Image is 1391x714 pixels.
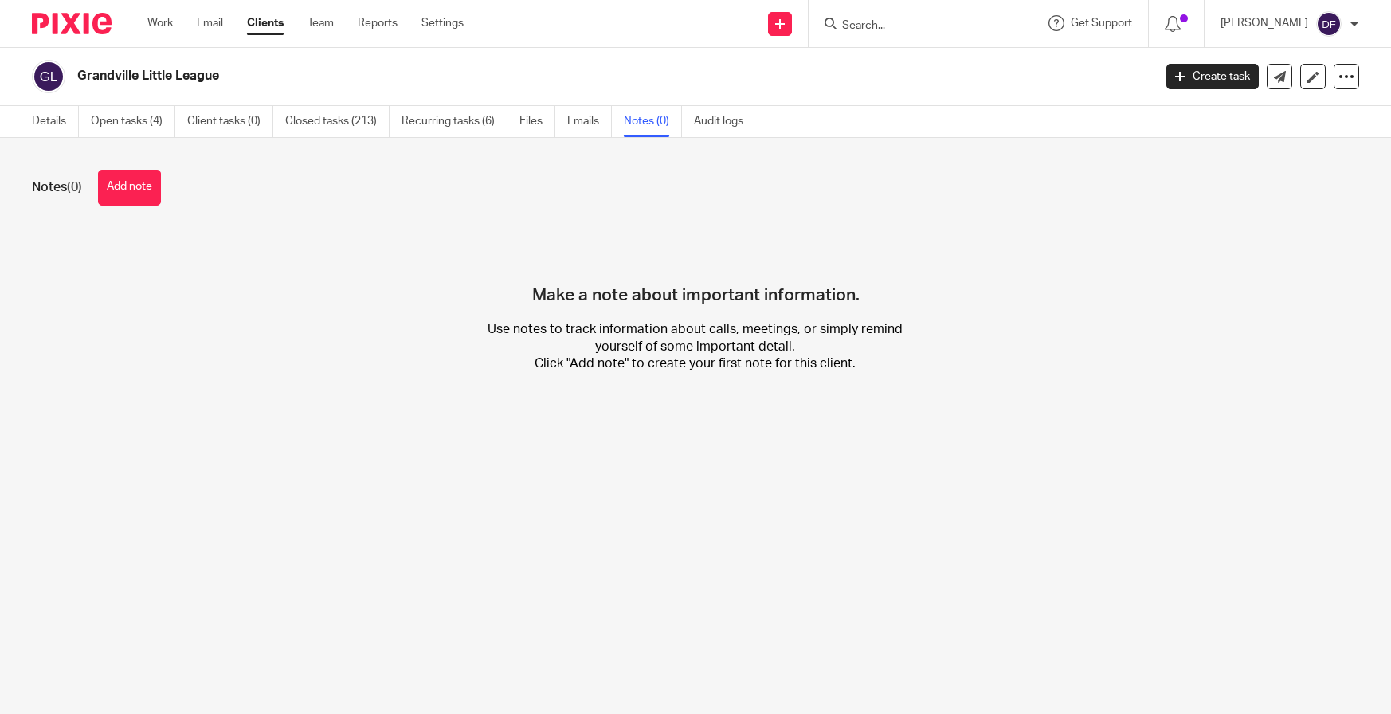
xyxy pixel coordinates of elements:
[91,106,175,137] a: Open tasks (4)
[358,15,398,31] a: Reports
[285,106,390,137] a: Closed tasks (213)
[567,106,612,137] a: Emails
[197,15,223,31] a: Email
[402,106,507,137] a: Recurring tasks (6)
[1166,64,1259,89] a: Create task
[247,15,284,31] a: Clients
[32,60,65,93] img: svg%3E
[421,15,464,31] a: Settings
[1300,64,1326,89] a: Edit client
[1267,64,1292,89] a: Send new email
[624,106,682,137] a: Notes (0)
[519,106,555,137] a: Files
[147,15,173,31] a: Work
[1221,15,1308,31] p: [PERSON_NAME]
[1316,11,1342,37] img: svg%3E
[308,15,334,31] a: Team
[32,179,82,196] h1: Notes
[98,170,161,206] button: Add note
[187,106,273,137] a: Client tasks (0)
[77,68,930,84] h2: Grandville Little League
[32,106,79,137] a: Details
[694,106,755,137] a: Audit logs
[474,321,916,372] p: Use notes to track information about calls, meetings, or simply remind yourself of some important...
[32,13,112,34] img: Pixie
[840,19,984,33] input: Search
[532,229,860,306] h4: Make a note about important information.
[67,181,82,194] span: (0)
[1071,18,1132,29] span: Get Support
